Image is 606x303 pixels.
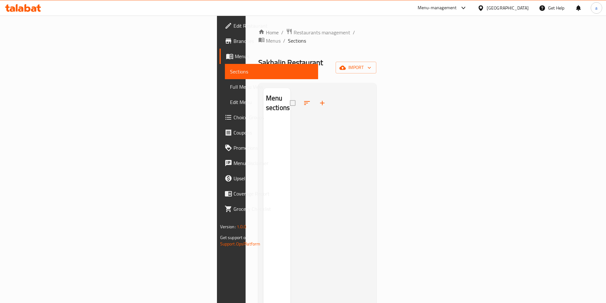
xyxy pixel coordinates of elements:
[225,79,318,94] a: Full Menu View
[233,129,313,136] span: Coupons
[230,83,313,91] span: Full Menu View
[219,33,318,49] a: Branches
[258,55,323,70] span: Sakhalin Restaurant
[220,233,249,242] span: Get support on:
[341,64,371,72] span: import
[353,29,355,36] li: /
[219,186,318,201] a: Coverage Report
[233,159,313,167] span: Menu disclaimer
[233,175,313,182] span: Upsell
[225,94,318,110] a: Edit Menu
[286,28,350,37] a: Restaurants management
[219,140,318,155] a: Promotions
[230,98,313,106] span: Edit Menu
[595,4,597,11] span: a
[219,18,318,33] a: Edit Restaurant
[219,201,318,217] a: Grocery Checklist
[220,223,236,231] span: Version:
[220,240,261,248] a: Support.OpsPlatform
[487,4,529,11] div: [GEOGRAPHIC_DATA]
[219,110,318,125] a: Choice Groups
[233,37,313,45] span: Branches
[219,155,318,171] a: Menu disclaimer
[233,114,313,121] span: Choice Groups
[230,68,313,75] span: Sections
[233,22,313,30] span: Edit Restaurant
[225,64,318,79] a: Sections
[219,171,318,186] a: Upsell
[233,144,313,152] span: Promotions
[418,4,457,12] div: Menu-management
[235,52,313,60] span: Menus
[263,118,290,123] nav: Menu sections
[294,29,350,36] span: Restaurants management
[233,205,313,213] span: Grocery Checklist
[219,49,318,64] a: Menus
[237,223,247,231] span: 1.0.0
[315,95,330,111] button: Add section
[219,125,318,140] a: Coupons
[233,190,313,197] span: Coverage Report
[336,62,376,73] button: import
